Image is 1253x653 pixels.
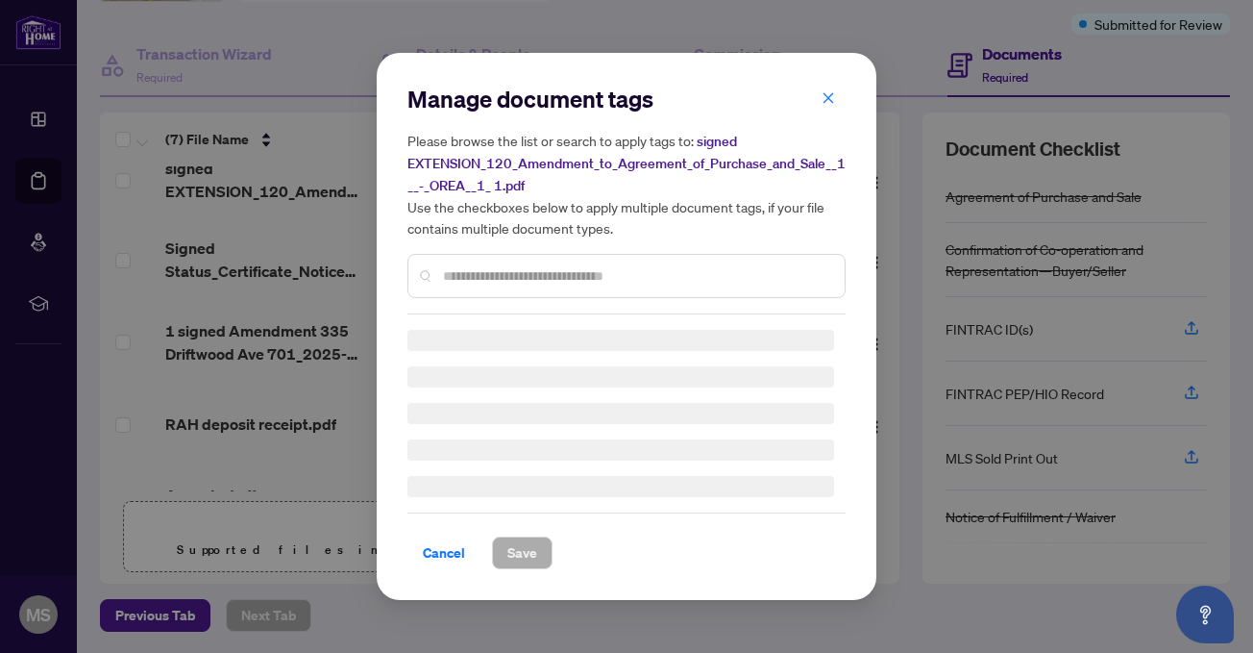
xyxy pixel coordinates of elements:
[407,133,846,194] span: signed EXTENSION_120_Amendment_to_Agreement_of_Purchase_and_Sale__1__-_OREA__1_ 1.pdf
[407,130,846,239] h5: Please browse the list or search to apply tags to: Use the checkboxes below to apply multiple doc...
[1176,586,1234,643] button: Open asap
[407,84,846,114] h2: Manage document tags
[822,91,835,105] span: close
[407,537,480,569] button: Cancel
[423,538,465,568] span: Cancel
[492,537,553,569] button: Save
